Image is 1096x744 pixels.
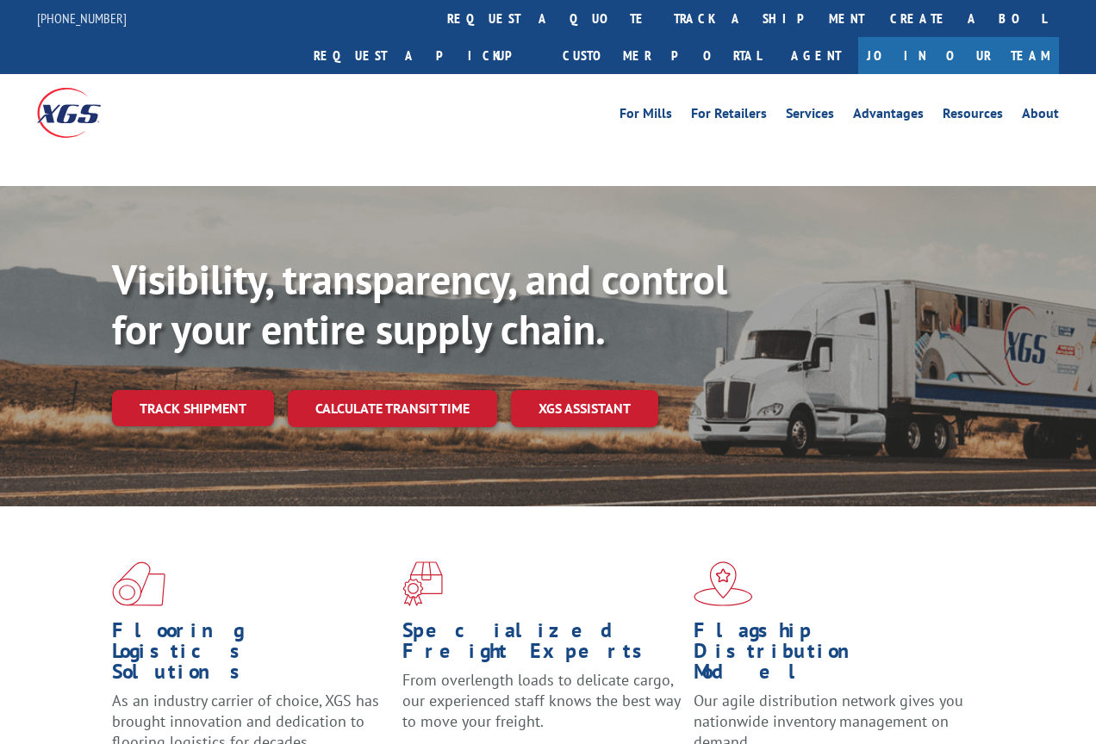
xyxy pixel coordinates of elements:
[112,252,727,356] b: Visibility, transparency, and control for your entire supply chain.
[301,37,550,74] a: Request a pickup
[694,561,753,606] img: xgs-icon-flagship-distribution-model-red
[620,107,672,126] a: For Mills
[853,107,924,126] a: Advantages
[774,37,858,74] a: Agent
[288,390,497,427] a: Calculate transit time
[511,390,658,427] a: XGS ASSISTANT
[786,107,834,126] a: Services
[943,107,1003,126] a: Resources
[112,390,274,426] a: Track shipment
[691,107,767,126] a: For Retailers
[550,37,774,74] a: Customer Portal
[402,561,443,606] img: xgs-icon-focused-on-flooring-red
[37,9,127,27] a: [PHONE_NUMBER]
[694,620,971,691] h1: Flagship Distribution Model
[112,561,165,606] img: xgs-icon-total-supply-chain-intelligence-red
[1022,107,1059,126] a: About
[112,620,389,691] h1: Flooring Logistics Solutions
[402,620,680,670] h1: Specialized Freight Experts
[858,37,1059,74] a: Join Our Team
